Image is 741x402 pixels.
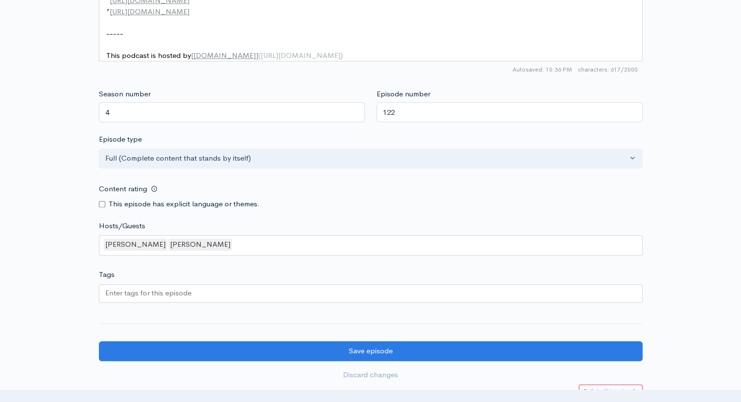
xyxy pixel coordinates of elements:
a: Discard changes [99,365,643,385]
label: Content rating [99,179,147,199]
label: Episode type [99,134,142,145]
span: This podcast is hosted by [106,51,343,60]
span: ----- [106,29,123,38]
small: Delete this episode [583,387,638,395]
label: Season number [99,89,151,100]
label: Tags [99,269,114,280]
button: Full (Complete content that stands by itself) [99,148,643,168]
span: [URL][DOMAIN_NAME] [110,7,190,16]
span: 617/2000 [578,65,638,74]
input: Enter season number for this episode [99,102,365,122]
span: ) [341,51,343,60]
label: Hosts/Guests [99,220,145,232]
span: Autosaved: 10:36 PM [513,65,572,74]
span: ] [256,51,258,60]
div: Full (Complete content that stands by itself) [105,153,627,164]
label: Episode number [377,89,430,100]
span: [ [191,51,193,60]
span: [URL][DOMAIN_NAME] [261,51,341,60]
span: [DOMAIN_NAME] [193,51,256,60]
input: Enter tags for this episode [105,288,193,299]
div: [PERSON_NAME] [169,238,232,251]
input: Enter episode number [377,102,643,122]
div: [PERSON_NAME] [104,238,167,251]
span: ( [258,51,261,60]
input: Save episode [99,341,643,361]
label: This episode has explicit language or themes. [109,199,260,210]
a: Delete this episode [579,384,643,399]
